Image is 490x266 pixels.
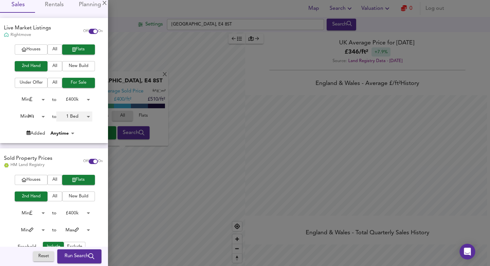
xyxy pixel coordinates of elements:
span: Houses [18,46,44,53]
div: Min [11,208,47,218]
button: New Build [62,61,95,71]
span: Off [83,159,89,164]
span: All [51,176,59,184]
div: Max [56,225,92,235]
button: Include [43,242,64,252]
div: Rightmove [4,32,51,38]
button: 2nd Hand [15,61,47,71]
img: Rightmove [4,32,9,38]
button: Houses [15,175,47,185]
span: Houses [18,176,44,184]
div: £400k [56,208,92,218]
button: Run Search [57,250,101,263]
span: New Build [65,193,92,200]
span: On [98,159,103,164]
span: All [51,46,59,53]
span: Reset [36,253,51,260]
div: to [52,227,56,233]
span: Flats [65,176,92,184]
div: to [52,210,56,216]
button: Flats [62,44,95,55]
span: Include [46,243,61,251]
div: to [52,96,56,103]
button: All [47,78,62,88]
button: 2nd Hand [15,191,47,202]
span: For Sale [65,79,92,87]
button: All [47,191,62,202]
span: 2nd Hand [18,62,44,70]
div: Anytime [48,130,77,137]
div: 1 Bed [56,111,92,122]
button: All [47,61,62,71]
div: Freehold [18,243,36,252]
div: X [102,1,107,6]
span: New Build [65,62,92,70]
button: Reset [33,252,54,262]
span: Flats [65,46,92,53]
div: Min [11,111,47,122]
span: 2nd Hand [18,193,44,200]
div: Live Market Listings [4,25,51,32]
button: All [47,175,62,185]
div: Min [11,94,47,105]
div: Sold Property Prices [4,155,52,162]
button: Flats [62,175,95,185]
img: Land Registry [4,163,9,168]
span: Under Offer [18,79,44,87]
button: New Build [62,191,95,202]
button: Exclude [64,242,85,252]
button: Under Offer [15,78,47,88]
div: £400k [56,94,92,105]
span: On [98,29,103,34]
span: Run Search [64,252,94,261]
div: to [52,113,56,120]
div: Added [27,130,45,137]
span: All [51,62,59,70]
span: All [51,193,59,200]
div: HM Land Registry [4,162,52,168]
span: All [51,79,59,87]
div: Min [11,225,47,235]
button: For Sale [62,78,95,88]
span: Exclude [67,243,82,251]
button: All [47,44,62,55]
div: Open Intercom Messenger [460,244,475,259]
span: Off [83,29,89,34]
button: Houses [15,44,47,55]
